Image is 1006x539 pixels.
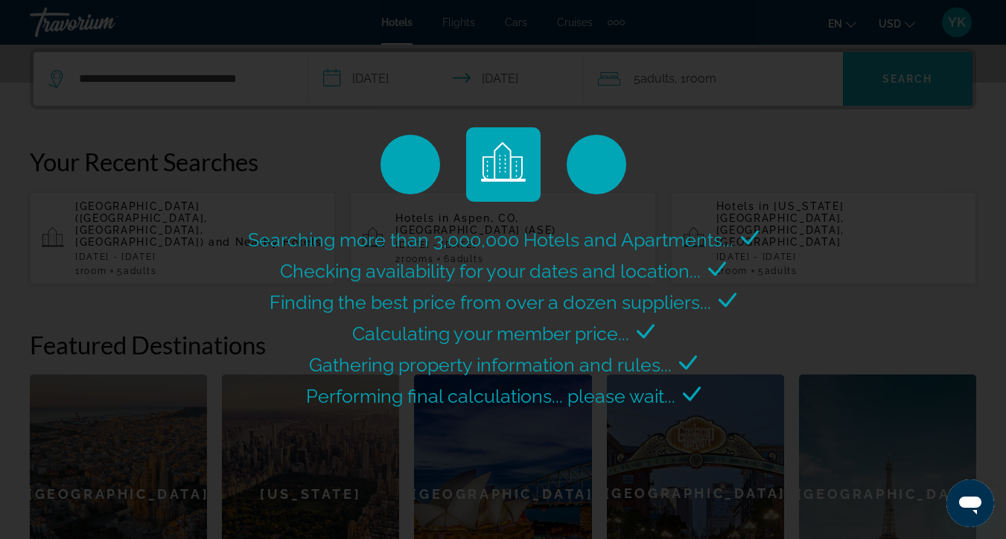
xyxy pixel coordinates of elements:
[306,385,675,407] span: Performing final calculations... please wait...
[248,229,733,251] span: Searching more than 3,000,000 Hotels and Apartments...
[280,260,701,282] span: Checking availability for your dates and location...
[309,354,672,376] span: Gathering property information and rules...
[352,322,629,345] span: Calculating your member price...
[946,479,994,527] iframe: Кнопка запуска окна обмена сообщениями
[270,291,711,313] span: Finding the best price from over a dozen suppliers...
